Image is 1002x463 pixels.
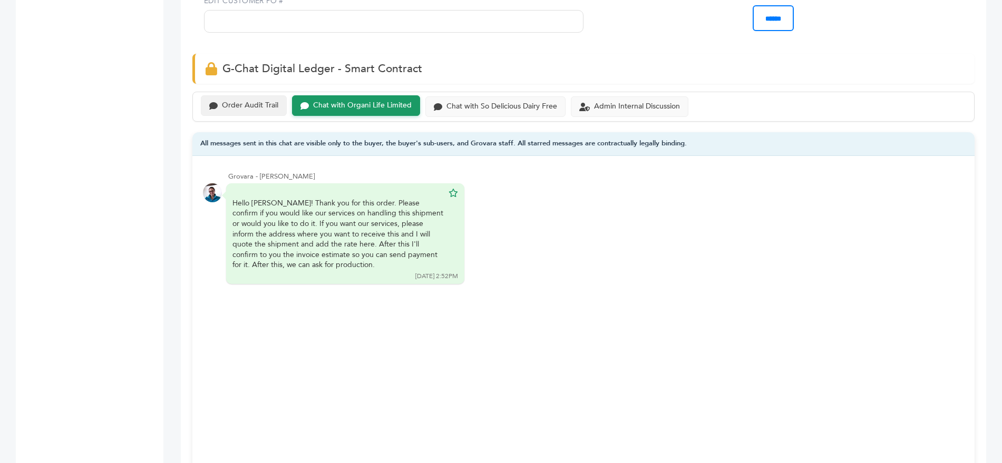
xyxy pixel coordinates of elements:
div: All messages sent in this chat are visible only to the buyer, the buyer's sub-users, and Grovara ... [192,132,975,156]
div: Hello [PERSON_NAME]! Thank you for this order. Please confirm if you would like our services on h... [232,198,443,270]
div: Admin Internal Discussion [594,102,680,111]
div: Chat with Organi Life Limited [313,101,412,110]
div: Chat with So Delicious Dairy Free [446,102,557,111]
div: Order Audit Trail [222,101,278,110]
div: Grovara - [PERSON_NAME] [228,172,964,181]
div: [DATE] 2:52PM [415,272,458,281]
span: G-Chat Digital Ledger - Smart Contract [222,61,422,76]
